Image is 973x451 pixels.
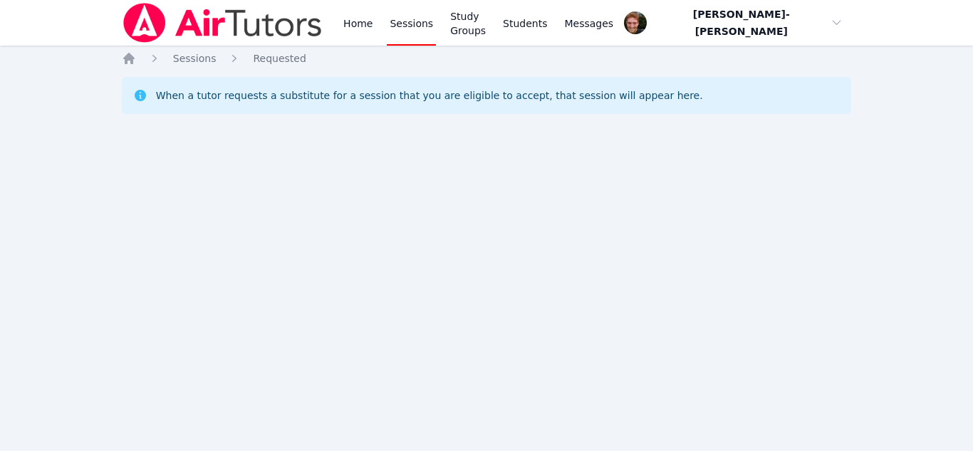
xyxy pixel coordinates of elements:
a: Sessions [173,51,217,66]
span: Sessions [173,53,217,64]
div: When a tutor requests a substitute for a session that you are eligible to accept, that session wi... [156,88,703,103]
nav: Breadcrumb [122,51,852,66]
span: Messages [565,16,614,31]
span: Requested [253,53,306,64]
img: Air Tutors [122,3,323,43]
a: Requested [253,51,306,66]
